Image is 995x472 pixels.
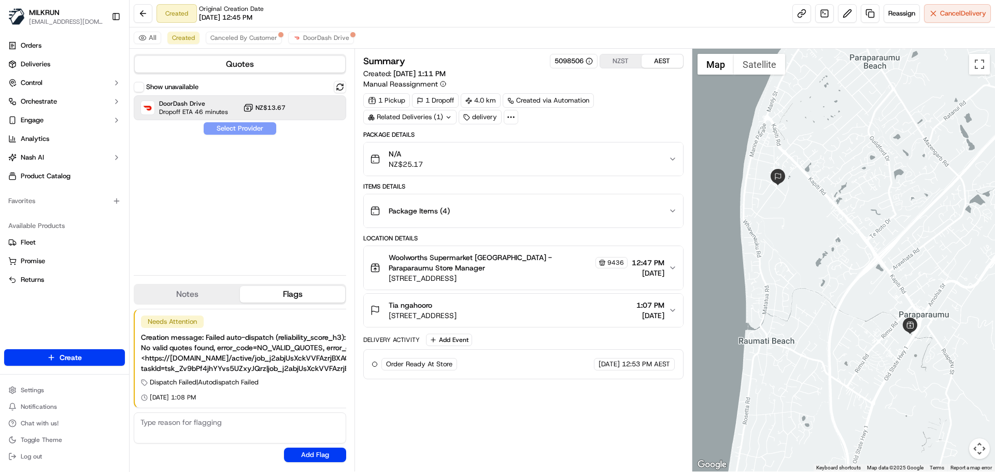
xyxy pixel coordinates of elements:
[632,268,664,278] span: [DATE]
[386,360,452,369] span: Order Ready At Store
[636,300,664,310] span: 1:07 PM
[364,246,683,290] button: Woolworths Supermarket [GEOGRAPHIC_DATA] - Paraparaumu Store Manager9436[STREET_ADDRESS]12:47 PM[...
[21,171,70,181] span: Product Catalog
[695,458,729,471] img: Google
[867,465,923,470] span: Map data ©2025 Google
[363,131,683,139] div: Package Details
[364,294,683,327] button: Tia ngahooro[STREET_ADDRESS]1:07 PM[DATE]
[4,349,125,366] button: Create
[21,116,44,125] span: Engage
[924,4,991,23] button: CancelDelivery
[21,41,41,50] span: Orders
[172,34,195,42] span: Created
[4,383,125,397] button: Settings
[21,275,44,284] span: Returns
[8,238,121,247] a: Fleet
[29,7,60,18] button: MILKRUN
[4,218,125,234] div: Available Products
[503,93,594,108] a: Created via Automation
[393,69,446,78] span: [DATE] 1:11 PM
[607,259,624,267] span: 9436
[884,4,920,23] button: Reassign
[8,275,121,284] a: Returns
[389,310,457,321] span: [STREET_ADDRESS]
[363,79,446,89] button: Manual Reassignment
[389,300,432,310] span: Tia ngahooro
[363,182,683,191] div: Items Details
[199,5,264,13] span: Original Creation Date
[255,104,286,112] span: NZ$13.67
[8,8,25,25] img: MILKRUN
[363,234,683,242] div: Location Details
[632,258,664,268] span: 12:47 PM
[4,433,125,447] button: Toggle Theme
[60,352,82,363] span: Create
[389,149,423,159] span: N/A
[240,286,345,303] button: Flags
[555,56,593,66] button: 5098506
[969,54,990,75] button: Toggle fullscreen view
[21,78,42,88] span: Control
[21,419,59,427] span: Chat with us!
[4,149,125,166] button: Nash AI
[4,93,125,110] button: Orchestrate
[199,13,252,22] span: [DATE] 12:45 PM
[159,99,228,108] span: DoorDash Drive
[4,234,125,251] button: Fleet
[4,4,107,29] button: MILKRUNMILKRUN[EMAIL_ADDRESS][DOMAIN_NAME]
[969,438,990,459] button: Map camera controls
[599,360,620,369] span: [DATE]
[288,32,354,44] button: DoorDash Drive
[243,103,286,113] button: NZ$13.67
[888,9,915,18] span: Reassign
[4,449,125,464] button: Log out
[364,142,683,176] button: N/ANZ$25.17
[642,54,683,68] button: AEST
[930,465,944,470] a: Terms (opens in new tab)
[21,436,62,444] span: Toggle Theme
[600,54,642,68] button: NZST
[210,34,277,42] span: Canceled By Customer
[141,332,469,374] div: Creation message: Failed auto-dispatch (reliability_score_h3): No provider satisfied requirements...
[141,316,204,328] div: Needs Attention
[29,18,103,26] button: [EMAIL_ADDRESS][DOMAIN_NAME]
[412,93,459,108] div: 1 Dropoff
[8,256,121,266] a: Promise
[303,34,349,42] span: DoorDash Drive
[363,110,457,124] div: Related Deliveries (1)
[734,54,785,75] button: Show satellite imagery
[146,82,198,92] label: Show unavailable
[159,108,228,116] span: Dropoff ETA 46 minutes
[695,458,729,471] a: Open this area in Google Maps (opens a new window)
[4,193,125,209] div: Favorites
[21,256,45,266] span: Promise
[21,403,57,411] span: Notifications
[4,416,125,431] button: Chat with us!
[4,399,125,414] button: Notifications
[21,97,57,106] span: Orchestrate
[4,131,125,147] a: Analytics
[21,153,44,162] span: Nash AI
[459,110,502,124] div: delivery
[698,54,734,75] button: Show street map
[363,68,446,79] span: Created:
[426,334,472,346] button: Add Event
[293,34,301,42] img: doordash_logo_v2.png
[4,271,125,288] button: Returns
[134,32,161,44] button: All
[4,37,125,54] a: Orders
[389,206,450,216] span: Package Items ( 4 )
[4,56,125,73] a: Deliveries
[21,60,50,69] span: Deliveries
[167,32,200,44] button: Created
[21,452,42,461] span: Log out
[21,238,36,247] span: Fleet
[364,194,683,227] button: Package Items (4)
[135,56,345,73] button: Quotes
[284,448,346,462] button: Add Flag
[816,464,861,471] button: Keyboard shortcuts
